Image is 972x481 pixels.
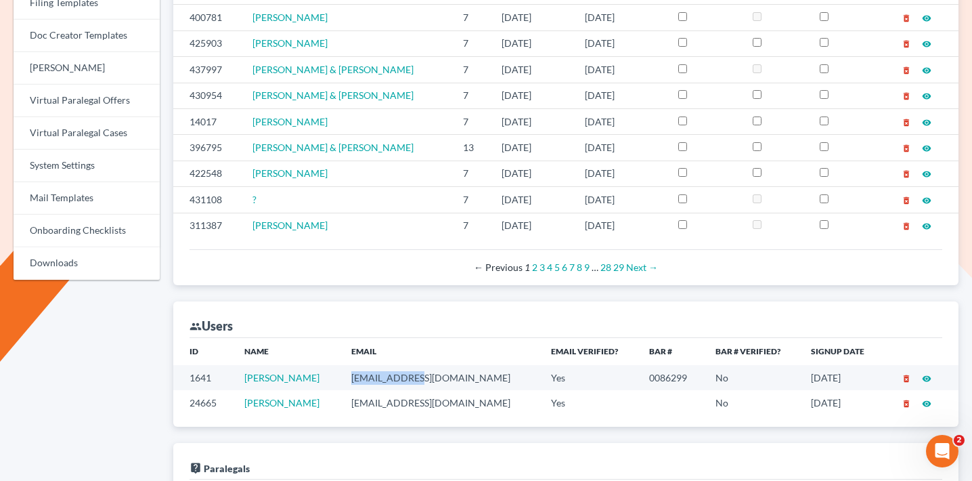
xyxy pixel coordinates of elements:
td: 1641 [173,365,234,390]
td: [DATE] [491,5,574,30]
td: [EMAIL_ADDRESS][DOMAIN_NAME] [340,365,541,390]
td: Yes [540,365,638,390]
a: Virtual Paralegal Cases [14,117,160,150]
td: 7 [452,83,490,108]
td: 7 [452,5,490,30]
th: Signup Date [800,338,883,365]
i: visibility [922,144,931,153]
td: Yes [540,390,638,415]
td: 422548 [173,161,242,186]
a: [PERSON_NAME] & [PERSON_NAME] [252,89,414,101]
i: visibility [922,39,931,49]
a: visibility [922,372,931,383]
td: [DATE] [800,365,883,390]
i: delete_forever [902,196,911,205]
a: Doc Creator Templates [14,20,160,52]
a: Page 6 [562,262,567,273]
a: [PERSON_NAME] & [PERSON_NAME] [252,142,414,153]
td: 7 [452,30,490,56]
a: Onboarding Checklists [14,215,160,247]
i: visibility [922,196,931,205]
a: delete_forever [902,142,911,153]
th: ID [173,338,234,365]
a: [PERSON_NAME] [14,52,160,85]
td: [DATE] [800,390,883,415]
i: delete_forever [902,144,911,153]
span: [PERSON_NAME] [252,219,328,231]
a: visibility [922,64,931,75]
i: delete_forever [902,39,911,49]
a: Mail Templates [14,182,160,215]
td: [DATE] [574,108,667,134]
span: Paralegals [204,463,250,474]
div: Pagination [200,261,931,274]
i: visibility [922,66,931,75]
a: Page 5 [554,262,560,273]
td: [DATE] [491,187,574,213]
td: 431108 [173,187,242,213]
a: visibility [922,397,931,409]
i: visibility [922,222,931,231]
td: [DATE] [574,187,667,213]
td: [EMAIL_ADDRESS][DOMAIN_NAME] [340,390,541,415]
a: delete_forever [902,219,911,231]
a: Page 8 [577,262,582,273]
div: Users [190,318,233,334]
td: [DATE] [491,161,574,186]
span: [PERSON_NAME] [252,37,328,49]
td: [DATE] [491,108,574,134]
span: [PERSON_NAME] [252,116,328,127]
a: delete_forever [902,372,911,383]
span: 2 [954,435,965,446]
td: 400781 [173,5,242,30]
td: 311387 [173,213,242,238]
td: 14017 [173,108,242,134]
a: Page 7 [569,262,575,273]
i: delete_forever [902,222,911,231]
i: delete_forever [902,399,911,409]
th: Bar # [638,338,704,365]
th: Email [340,338,541,365]
td: 437997 [173,57,242,83]
a: Page 9 [584,262,590,273]
td: 13 [452,135,490,161]
a: [PERSON_NAME] [244,372,319,383]
td: 7 [452,57,490,83]
em: Page 1 [525,262,530,273]
a: delete_forever [902,194,911,205]
a: visibility [922,89,931,101]
a: delete_forever [902,167,911,179]
td: [DATE] [491,213,574,238]
a: delete_forever [902,64,911,75]
td: [DATE] [491,135,574,161]
a: visibility [922,142,931,153]
td: [DATE] [491,30,574,56]
a: delete_forever [902,397,911,409]
i: live_help [190,462,202,474]
th: Name [234,338,340,365]
td: 425903 [173,30,242,56]
a: delete_forever [902,89,911,101]
a: visibility [922,167,931,179]
a: Page 4 [547,262,552,273]
a: Page 3 [539,262,545,273]
i: delete_forever [902,66,911,75]
i: visibility [922,91,931,101]
td: [DATE] [491,83,574,108]
a: [PERSON_NAME] [244,397,319,409]
a: Virtual Paralegal Offers [14,85,160,117]
td: [DATE] [574,135,667,161]
i: group [190,320,202,333]
td: No [705,365,801,390]
a: [PERSON_NAME] & [PERSON_NAME] [252,64,414,75]
a: ? [252,194,257,205]
iframe: Intercom live chat [926,435,958,467]
span: Previous page [474,262,523,273]
a: visibility [922,219,931,231]
a: Page 2 [532,262,537,273]
td: [DATE] [574,5,667,30]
